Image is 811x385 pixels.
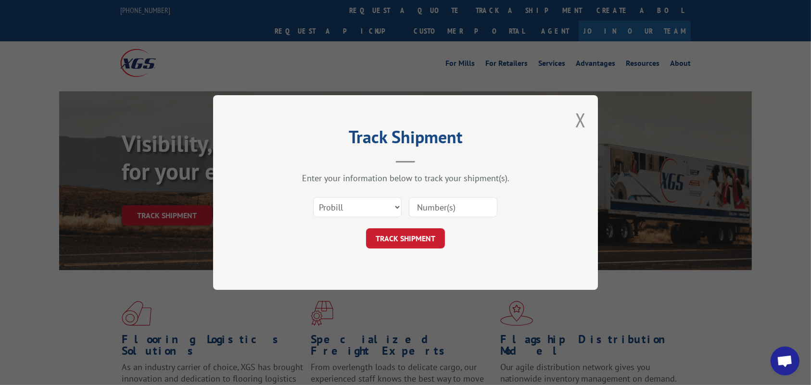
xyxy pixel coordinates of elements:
div: Open chat [771,347,799,375]
h2: Track Shipment [261,130,550,149]
div: Enter your information below to track your shipment(s). [261,173,550,184]
button: TRACK SHIPMENT [366,228,445,248]
button: Close modal [575,107,586,133]
input: Number(s) [409,197,497,217]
